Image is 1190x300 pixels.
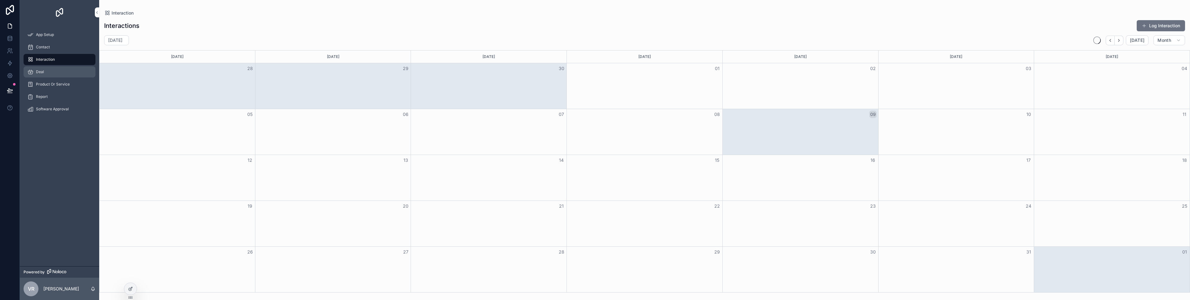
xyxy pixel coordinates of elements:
button: 11 [1181,111,1188,118]
a: Powered by [20,266,99,278]
button: 14 [558,157,565,164]
a: Software Approval [24,104,95,115]
a: App Setup [24,29,95,40]
div: [DATE] [568,51,721,63]
button: 28 [246,65,254,72]
a: Interaction [104,10,134,16]
div: [DATE] [256,51,410,63]
div: [DATE] [100,51,254,63]
a: Contact [24,42,95,53]
button: 27 [402,248,409,256]
span: Software Approval [36,107,69,112]
div: scrollable content [20,25,99,123]
button: 22 [713,202,721,210]
button: 19 [246,202,254,210]
div: [DATE] [412,51,566,63]
button: 03 [1025,65,1032,72]
button: 08 [713,111,721,118]
button: 16 [869,157,877,164]
a: Interaction [24,54,95,65]
a: Product Or Service [24,79,95,90]
div: [DATE] [879,51,1033,63]
div: [DATE] [1035,51,1189,63]
span: Contact [36,45,50,50]
h1: Interactions [104,21,139,30]
span: Powered by [24,270,45,275]
button: Month [1153,35,1185,45]
button: 04 [1181,65,1188,72]
button: 10 [1025,111,1032,118]
button: 07 [558,111,565,118]
button: 21 [558,202,565,210]
span: Deal [36,69,44,74]
button: 24 [1025,202,1032,210]
button: 31 [1025,248,1032,256]
a: Report [24,91,95,102]
button: [DATE] [1126,35,1148,45]
button: Log Interaction [1137,20,1185,31]
div: Month View [99,50,1190,293]
p: [PERSON_NAME] [43,286,79,292]
button: 09 [869,111,877,118]
button: 01 [1181,248,1188,256]
button: 18 [1181,157,1188,164]
button: 15 [713,157,721,164]
button: 30 [558,65,565,72]
button: 01 [713,65,721,72]
span: VR [28,285,34,293]
button: Next [1115,36,1123,45]
div: [DATE] [724,51,877,63]
a: Deal [24,66,95,77]
button: 25 [1181,202,1188,210]
button: 29 [713,248,721,256]
button: 30 [869,248,877,256]
span: Month [1157,37,1171,43]
span: Interaction [112,10,134,16]
span: App Setup [36,32,54,37]
span: Product Or Service [36,82,70,87]
button: 28 [558,248,565,256]
img: App logo [55,7,64,17]
span: Report [36,94,48,99]
h2: [DATE] [108,37,122,43]
button: 26 [246,248,254,256]
button: 20 [402,202,409,210]
span: Interaction [36,57,55,62]
button: Back [1106,36,1115,45]
button: 23 [869,202,877,210]
button: 02 [869,65,877,72]
button: 29 [402,65,409,72]
button: 17 [1025,157,1032,164]
button: 05 [246,111,254,118]
span: [DATE] [1130,37,1144,43]
button: 12 [246,157,254,164]
button: 13 [402,157,409,164]
button: 06 [402,111,409,118]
